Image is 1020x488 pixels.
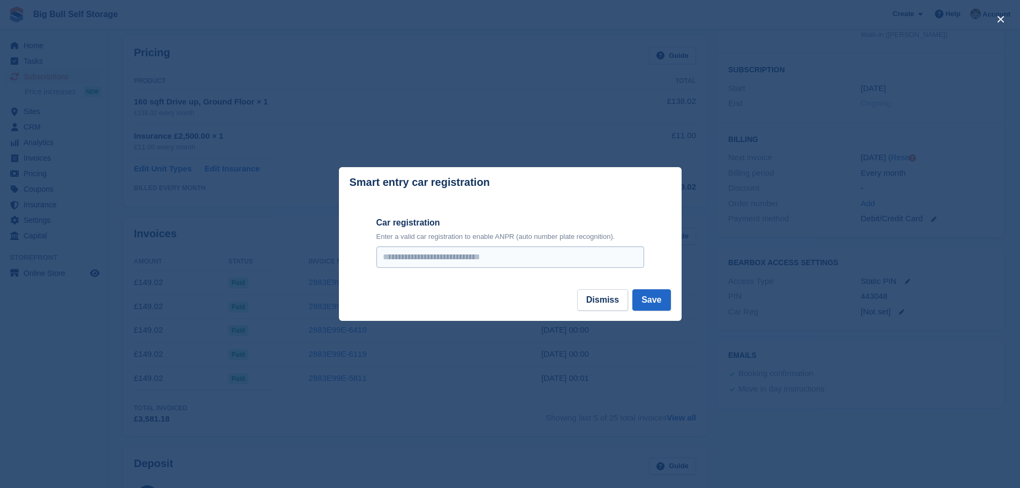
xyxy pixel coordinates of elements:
label: Car registration [376,216,644,229]
p: Smart entry car registration [350,176,490,189]
button: Save [632,289,670,311]
button: close [992,11,1009,28]
p: Enter a valid car registration to enable ANPR (auto number plate recognition). [376,231,644,242]
button: Dismiss [577,289,628,311]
